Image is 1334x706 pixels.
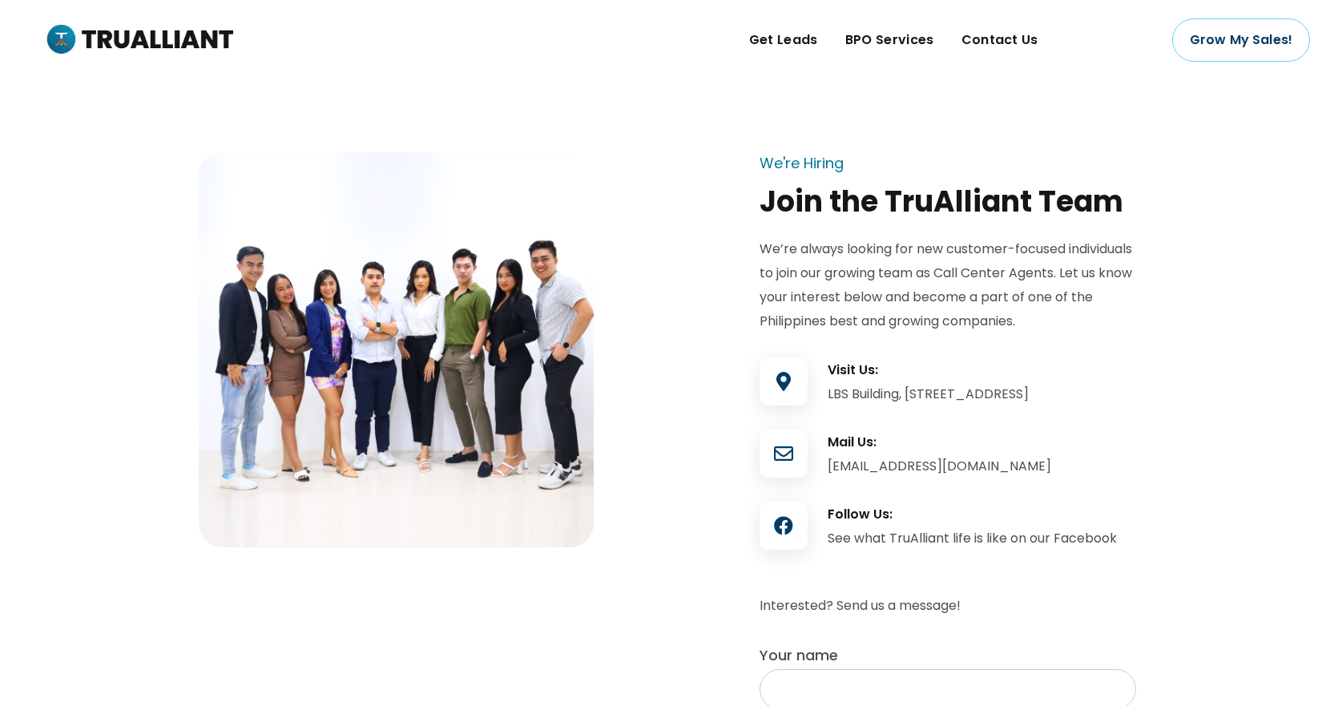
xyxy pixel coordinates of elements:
[828,382,1136,406] div: LBS Building, [STREET_ADDRESS]
[199,152,594,547] img: img-802
[760,237,1136,333] p: We’re always looking for new customer-focused individuals to join our growing team as Call Center...
[760,155,844,171] div: We're Hiring
[961,28,1038,52] span: Contact Us
[845,28,934,52] span: BPO Services
[760,183,1136,221] div: Join the TruAlliant Team
[828,361,1136,379] h3: Visit Us:
[828,454,1136,478] div: [EMAIL_ADDRESS][DOMAIN_NAME]
[828,526,1136,551] div: See what TruAlliant life is like on our Facebook
[1172,18,1310,62] a: Grow My Sales!
[828,434,1136,451] h3: Mail Us:
[828,506,1136,523] h3: Follow Us:
[760,594,1136,618] p: Interested? Send us a message!
[749,28,818,52] span: Get Leads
